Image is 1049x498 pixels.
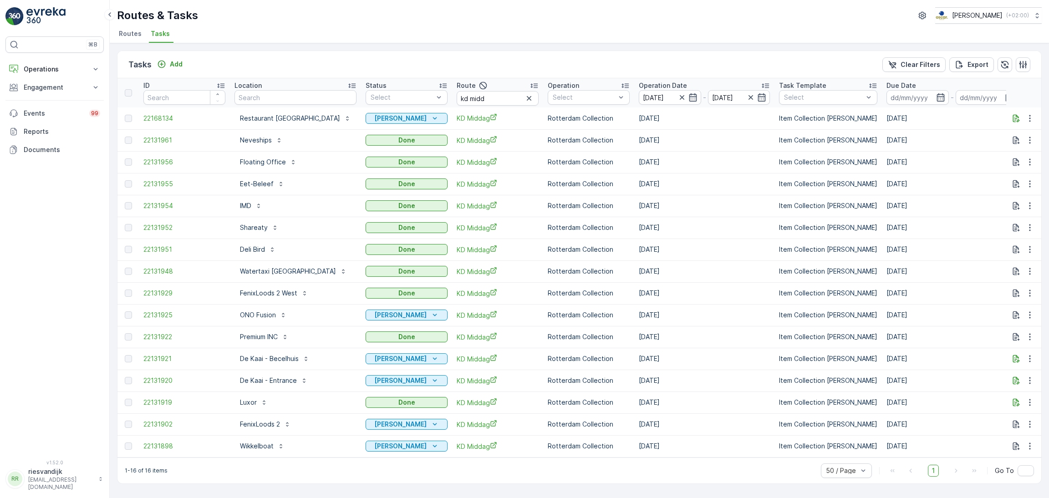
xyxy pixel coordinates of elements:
[457,158,539,167] a: KD Middag
[882,151,1022,173] td: [DATE]
[24,109,84,118] p: Events
[374,310,427,320] p: [PERSON_NAME]
[366,331,448,342] button: Done
[24,145,100,154] p: Documents
[548,114,630,123] p: Rotterdam Collection
[548,223,630,232] p: Rotterdam Collection
[548,136,630,145] p: Rotterdam Collection
[548,398,630,407] p: Rotterdam Collection
[457,245,539,254] span: KD Middag
[457,136,539,145] a: KD Middag
[882,57,946,72] button: Clear Filters
[882,173,1022,195] td: [DATE]
[398,201,415,210] p: Done
[398,245,415,254] p: Done
[374,354,427,363] p: [PERSON_NAME]
[125,399,132,406] div: Toggle Row Selected
[398,136,415,145] p: Done
[779,310,877,320] p: Item Collection [PERSON_NAME]
[88,41,97,48] p: ⌘B
[240,310,276,320] p: ONO Fusion
[457,376,539,386] span: KD Middag
[240,114,340,123] p: Restaurant [GEOGRAPHIC_DATA]
[125,355,132,362] div: Toggle Row Selected
[240,376,297,385] p: De Kaai - Entrance
[548,420,630,429] p: Rotterdam Collection
[882,391,1022,413] td: [DATE]
[234,351,315,366] button: De Kaai - Becelhuis
[143,310,225,320] a: 22131925
[240,136,272,145] p: Neveships
[634,370,774,391] td: [DATE]
[234,155,302,169] button: Floating Office
[143,136,225,145] a: 22131961
[366,441,448,452] button: Geen Afval
[949,57,994,72] button: Export
[366,419,448,430] button: Geen Afval
[24,83,86,92] p: Engagement
[956,90,1018,105] input: dd/mm/yyyy
[234,439,290,453] button: Wikkelboat
[24,127,100,136] p: Reports
[901,60,940,69] p: Clear Filters
[703,92,706,103] p: -
[634,348,774,370] td: [DATE]
[882,413,1022,435] td: [DATE]
[125,377,132,384] div: Toggle Row Selected
[457,113,539,123] a: KD Middag
[548,376,630,385] p: Rotterdam Collection
[779,332,877,341] p: Item Collection [PERSON_NAME]
[457,201,539,211] a: KD Middag
[143,354,225,363] span: 22131921
[125,268,132,275] div: Toggle Row Selected
[240,179,274,188] p: Eet-Beleef
[143,376,225,385] span: 22131920
[952,11,1003,20] p: [PERSON_NAME]
[779,158,877,167] p: Item Collection [PERSON_NAME]
[634,173,774,195] td: [DATE]
[457,442,539,451] a: KD Middag
[143,81,150,90] p: ID
[143,289,225,298] a: 22131929
[366,397,448,408] button: Done
[234,395,273,410] button: Luxor
[882,260,1022,282] td: [DATE]
[374,420,427,429] p: [PERSON_NAME]
[125,467,168,474] p: 1-16 of 16 items
[143,90,225,105] input: Search
[234,133,288,147] button: Neveships
[634,304,774,326] td: [DATE]
[240,201,251,210] p: IMD
[553,93,616,102] p: Select
[634,195,774,217] td: [DATE]
[457,223,539,233] a: KD Middag
[457,398,539,407] span: KD Middag
[398,267,415,276] p: Done
[234,373,313,388] button: De Kaai - Entrance
[234,417,296,432] button: FenixLoods 2
[125,246,132,253] div: Toggle Row Selected
[457,267,539,276] a: KD Middag
[28,476,94,491] p: [EMAIL_ADDRESS][DOMAIN_NAME]
[143,420,225,429] span: 22131902
[234,177,290,191] button: Eet-Beleef
[234,286,314,300] button: FenixLoods 2 West
[240,289,297,298] p: FenixLoods 2 West
[125,115,132,122] div: Toggle Row Selected
[457,354,539,364] span: KD Middag
[234,308,292,322] button: ONO Fusion
[708,90,770,105] input: dd/mm/yyyy
[153,59,186,70] button: Add
[143,267,225,276] a: 22131948
[5,104,104,122] a: Events99
[240,420,280,429] p: FenixLoods 2
[882,326,1022,348] td: [DATE]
